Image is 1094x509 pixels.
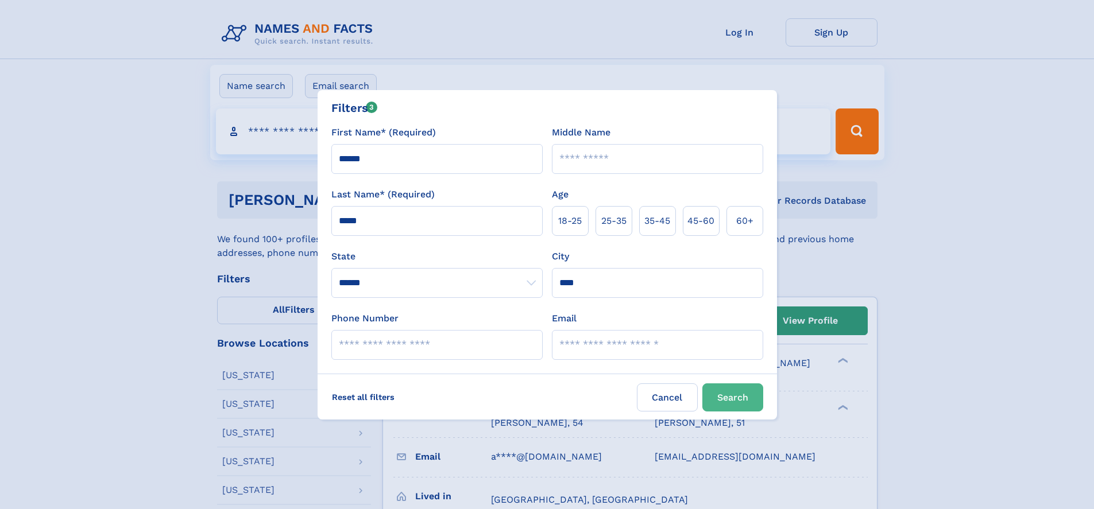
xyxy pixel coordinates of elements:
[552,250,569,263] label: City
[601,214,627,228] span: 25‑35
[331,188,435,201] label: Last Name* (Required)
[687,214,714,228] span: 45‑60
[644,214,670,228] span: 35‑45
[331,250,543,263] label: State
[552,312,577,325] label: Email
[324,383,402,411] label: Reset all filters
[702,383,763,411] button: Search
[331,126,436,139] label: First Name* (Required)
[552,126,610,139] label: Middle Name
[331,312,399,325] label: Phone Number
[637,383,698,411] label: Cancel
[331,99,378,116] div: Filters
[552,188,569,201] label: Age
[558,214,582,228] span: 18‑25
[736,214,753,228] span: 60+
